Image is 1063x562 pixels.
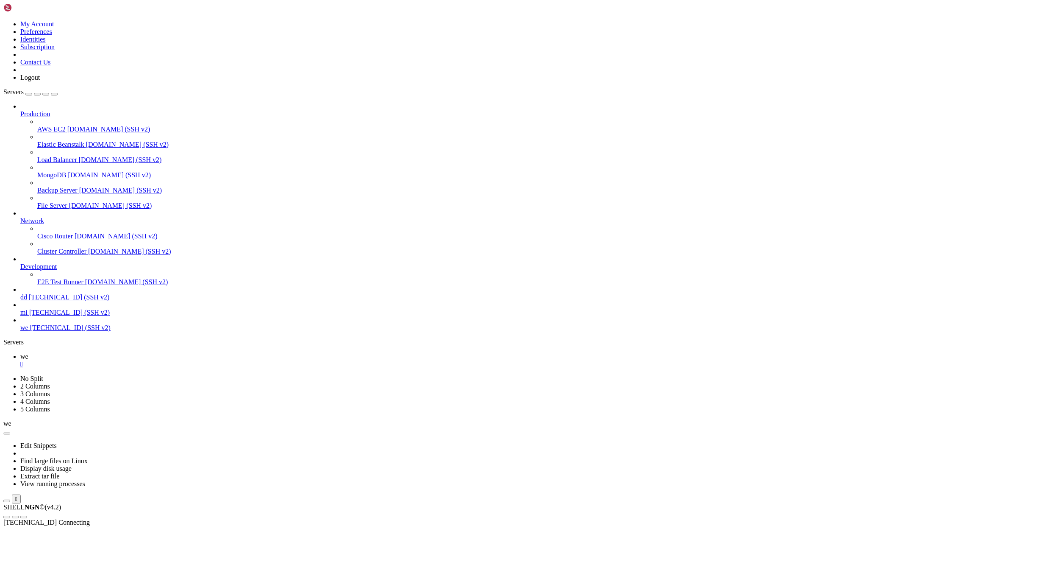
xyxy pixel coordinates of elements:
[75,232,158,240] span: [DOMAIN_NAME] (SSH v2)
[37,187,1060,194] a: Backup Server [DOMAIN_NAME] (SSH v2)
[69,202,152,209] span: [DOMAIN_NAME] (SSH v2)
[20,263,1060,271] a: Development
[29,294,109,301] span: [TECHNICAL_ID] (SSH v2)
[20,480,85,487] a: View running processes
[37,202,1060,210] a: File Server [DOMAIN_NAME] (SSH v2)
[68,171,151,179] span: [DOMAIN_NAME] (SSH v2)
[20,301,1060,316] li: mi [TECHNICAL_ID] (SSH v2)
[20,255,1060,286] li: Development
[67,126,150,133] span: [DOMAIN_NAME] (SSH v2)
[20,353,28,360] span: we
[15,496,17,502] div: 
[37,141,84,148] span: Elastic Beanstalk
[37,156,77,163] span: Load Balancer
[88,248,171,255] span: [DOMAIN_NAME] (SSH v2)
[20,74,40,81] a: Logout
[20,316,1060,332] li: we [TECHNICAL_ID] (SSH v2)
[37,232,73,240] span: Cisco Router
[3,420,11,427] span: we
[37,278,83,285] span: E2E Test Runner
[20,390,50,397] a: 3 Columns
[12,495,21,503] button: 
[30,324,111,331] span: [TECHNICAL_ID] (SSH v2)
[37,148,1060,164] li: Load Balancer [DOMAIN_NAME] (SSH v2)
[20,217,44,224] span: Network
[37,248,86,255] span: Cluster Controller
[20,103,1060,210] li: Production
[20,217,1060,225] a: Network
[20,398,50,405] a: 4 Columns
[20,263,57,270] span: Development
[79,187,162,194] span: [DOMAIN_NAME] (SSH v2)
[20,324,1060,332] a: we [TECHNICAL_ID] (SSH v2)
[20,59,51,66] a: Contact Us
[29,309,110,316] span: [TECHNICAL_ID] (SSH v2)
[37,225,1060,240] li: Cisco Router [DOMAIN_NAME] (SSH v2)
[20,353,1060,368] a: we
[37,171,1060,179] a: MongoDB [DOMAIN_NAME] (SSH v2)
[20,286,1060,301] li: dd [TECHNICAL_ID] (SSH v2)
[20,294,27,301] span: dd
[20,110,1060,118] a: Production
[20,309,28,316] span: mi
[37,194,1060,210] li: File Server [DOMAIN_NAME] (SSH v2)
[37,126,1060,133] a: AWS EC2 [DOMAIN_NAME] (SSH v2)
[20,442,57,449] a: Edit Snippets
[20,36,46,43] a: Identities
[20,294,1060,301] a: dd [TECHNICAL_ID] (SSH v2)
[20,210,1060,255] li: Network
[20,473,59,480] a: Extract tar file
[37,171,66,179] span: MongoDB
[3,338,1060,346] div: Servers
[37,118,1060,133] li: AWS EC2 [DOMAIN_NAME] (SSH v2)
[20,309,1060,316] a: mi [TECHNICAL_ID] (SSH v2)
[85,278,168,285] span: [DOMAIN_NAME] (SSH v2)
[79,156,162,163] span: [DOMAIN_NAME] (SSH v2)
[20,28,52,35] a: Preferences
[37,248,1060,255] a: Cluster Controller [DOMAIN_NAME] (SSH v2)
[3,88,58,95] a: Servers
[37,232,1060,240] a: Cisco Router [DOMAIN_NAME] (SSH v2)
[3,3,52,12] img: Shellngn
[37,164,1060,179] li: MongoDB [DOMAIN_NAME] (SSH v2)
[20,361,1060,368] a: 
[86,141,169,148] span: [DOMAIN_NAME] (SSH v2)
[37,141,1060,148] a: Elastic Beanstalk [DOMAIN_NAME] (SSH v2)
[20,457,88,464] a: Find large files on Linux
[20,43,55,50] a: Subscription
[20,110,50,117] span: Production
[37,133,1060,148] li: Elastic Beanstalk [DOMAIN_NAME] (SSH v2)
[37,179,1060,194] li: Backup Server [DOMAIN_NAME] (SSH v2)
[20,383,50,390] a: 2 Columns
[3,88,24,95] span: Servers
[37,278,1060,286] a: E2E Test Runner [DOMAIN_NAME] (SSH v2)
[20,405,50,413] a: 5 Columns
[37,187,78,194] span: Backup Server
[20,324,28,331] span: we
[20,375,43,382] a: No Split
[37,202,67,209] span: File Server
[37,156,1060,164] a: Load Balancer [DOMAIN_NAME] (SSH v2)
[20,465,72,472] a: Display disk usage
[20,20,54,28] a: My Account
[37,271,1060,286] li: E2E Test Runner [DOMAIN_NAME] (SSH v2)
[37,126,66,133] span: AWS EC2
[37,240,1060,255] li: Cluster Controller [DOMAIN_NAME] (SSH v2)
